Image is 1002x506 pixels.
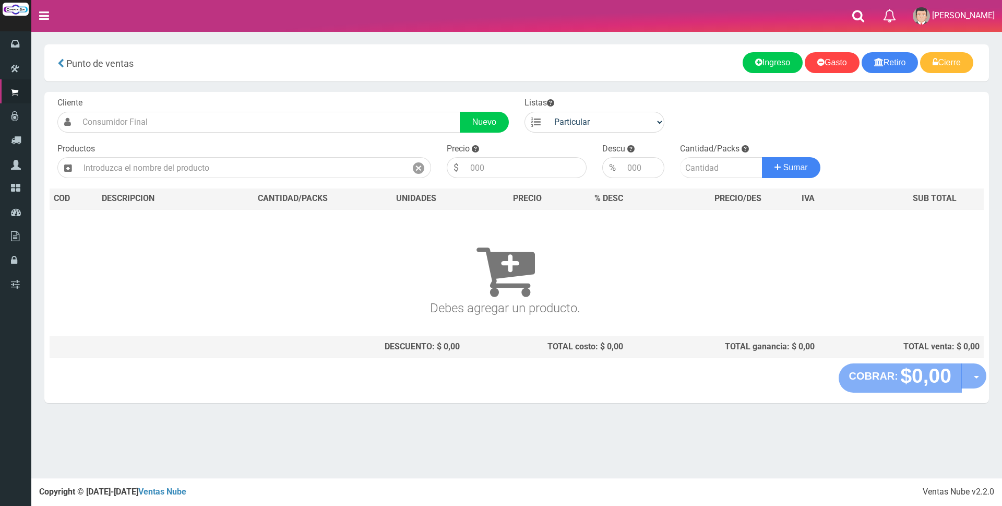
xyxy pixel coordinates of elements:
[862,52,918,73] a: Retiro
[849,370,898,382] strong: COBRAR:
[932,10,995,20] span: [PERSON_NAME]
[460,112,509,133] a: Nuevo
[138,487,186,497] a: Ventas Nube
[78,157,407,178] input: Introduzca el nombre del producto
[920,52,973,73] a: Cierre
[217,189,369,209] th: CANTIDAD/PACKS
[900,364,951,387] strong: $0,00
[602,157,622,178] div: %
[762,157,820,178] button: Sumar
[54,225,957,315] h3: Debes agregar un producto.
[39,487,186,497] strong: Copyright © [DATE]-[DATE]
[913,193,957,205] span: SUB TOTAL
[98,189,217,209] th: DES
[513,193,542,205] span: PRECIO
[369,189,463,209] th: UNIDADES
[714,193,761,203] span: PRECIO/DES
[465,157,587,178] input: 000
[602,143,625,155] label: Descu
[468,341,624,353] div: TOTAL costo: $ 0,00
[839,363,962,393] button: COBRAR: $0,00
[805,52,860,73] a: Gasto
[594,193,623,203] span: % DESC
[923,486,994,498] div: Ventas Nube v2.2.0
[783,163,808,172] span: Sumar
[823,341,980,353] div: TOTAL venta: $ 0,00
[50,189,98,209] th: COD
[743,52,803,73] a: Ingreso
[622,157,664,178] input: 000
[447,157,465,178] div: $
[117,193,154,203] span: CRIPCION
[631,341,815,353] div: TOTAL ganancia: $ 0,00
[524,97,554,109] label: Listas
[680,143,739,155] label: Cantidad/Packs
[680,157,762,178] input: Cantidad
[77,112,460,133] input: Consumidor Final
[3,3,29,16] img: Logo grande
[57,143,95,155] label: Productos
[66,58,134,69] span: Punto de ventas
[802,193,815,203] span: IVA
[913,7,930,25] img: User Image
[221,341,460,353] div: DESCUENTO: $ 0,00
[447,143,470,155] label: Precio
[57,97,82,109] label: Cliente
